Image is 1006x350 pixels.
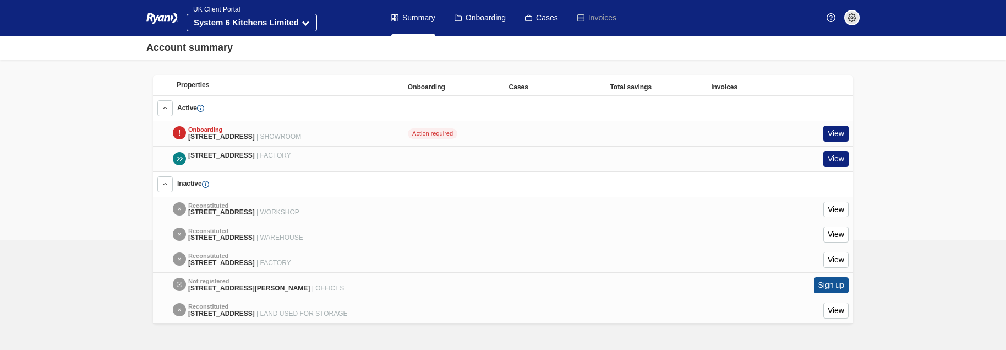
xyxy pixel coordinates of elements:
[188,126,301,133] div: Onboarding
[188,152,255,159] span: [STREET_ADDRESS]
[188,234,255,241] span: [STREET_ADDRESS]
[256,310,348,317] span: | LAND USED FOR STORAGE
[256,152,291,159] span: | FACTORY
[188,228,303,235] div: Reconstituted
[823,252,849,268] a: View
[312,284,344,292] span: | OFFICES
[194,18,299,27] strong: System 6 Kitchens Limited
[187,14,317,31] button: System 6 Kitchens Limited
[187,6,240,13] span: UK Client Portal
[188,133,255,141] span: [STREET_ADDRESS]
[823,202,849,218] a: View
[823,303,849,319] a: View
[188,252,291,260] div: Reconstituted
[146,40,233,55] div: Account summary
[814,277,849,293] button: Sign up
[610,83,652,91] span: Total savings
[848,13,856,22] img: settings
[823,227,849,243] a: View
[188,259,255,267] span: [STREET_ADDRESS]
[177,104,204,112] span: Active
[256,259,291,267] span: | FACTORY
[823,126,849,142] a: View
[256,208,299,216] span: | WORKSHOP
[177,81,209,89] span: Properties
[256,133,301,141] span: | SHOWROOM
[408,83,445,91] span: Onboarding
[188,202,299,209] div: Reconstituted
[823,151,849,167] a: View
[509,83,528,91] span: Cases
[188,278,344,285] div: Not registered
[177,180,209,187] span: Inactive
[188,303,348,310] div: Reconstituted
[256,234,303,241] span: | WAREHOUSE
[188,284,310,292] span: [STREET_ADDRESS][PERSON_NAME]
[188,310,255,317] span: [STREET_ADDRESS]
[711,83,737,91] span: Invoices
[408,128,458,139] div: Action required
[188,208,255,216] span: [STREET_ADDRESS]
[827,13,835,22] img: Help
